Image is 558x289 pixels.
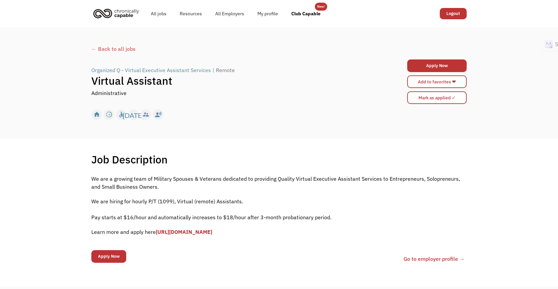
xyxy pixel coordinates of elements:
h1: Job Description [91,153,168,166]
a: Add to favorites ❤ [407,75,467,88]
a: Organized Q - Virtual Executive Assistant Services|Remote [91,66,236,74]
a: Club Capable [285,3,327,24]
div: supervisor_account [142,110,149,120]
div: Administrative [91,89,127,97]
form: Email Form [91,248,126,264]
a: [URL][DOMAIN_NAME] [156,229,212,235]
img: Chronically Capable logo [91,6,141,21]
div: slow_motion_video [106,110,113,120]
div: home [93,110,100,120]
p: We are a growing team of Military Spouses & Veterans dedicated to providing Quality Virtual Execu... [91,175,467,191]
a: All Employers [209,3,251,24]
a: home [91,6,144,21]
div: Remote [216,66,235,74]
div: accessible [118,110,125,120]
a: Apply Now [407,59,467,72]
p: Learn more and apply here [91,228,467,236]
p: We are hiring for hourly P/T (1099), Virtual (remote) Assistants. ‍ Pay starts at $16/hour and au... [91,197,467,221]
div: Organized Q - Virtual Executive Assistant Services [91,66,211,74]
input: Mark as applied ✓ [407,91,467,104]
div: [DATE] [123,110,144,120]
a: All jobs [144,3,173,24]
a: Logout [440,8,467,19]
h1: Virtual Assistant [91,74,373,87]
div: record_voice_over [155,110,162,120]
div: New! [317,3,325,11]
a: Go to employer profile → [404,255,465,263]
a: My profile [251,3,285,24]
div: | [213,66,214,74]
input: Apply Now [91,250,126,263]
a: ← Back to all jobs [91,45,467,53]
form: Mark as applied form [407,90,467,106]
a: Resources [173,3,209,24]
